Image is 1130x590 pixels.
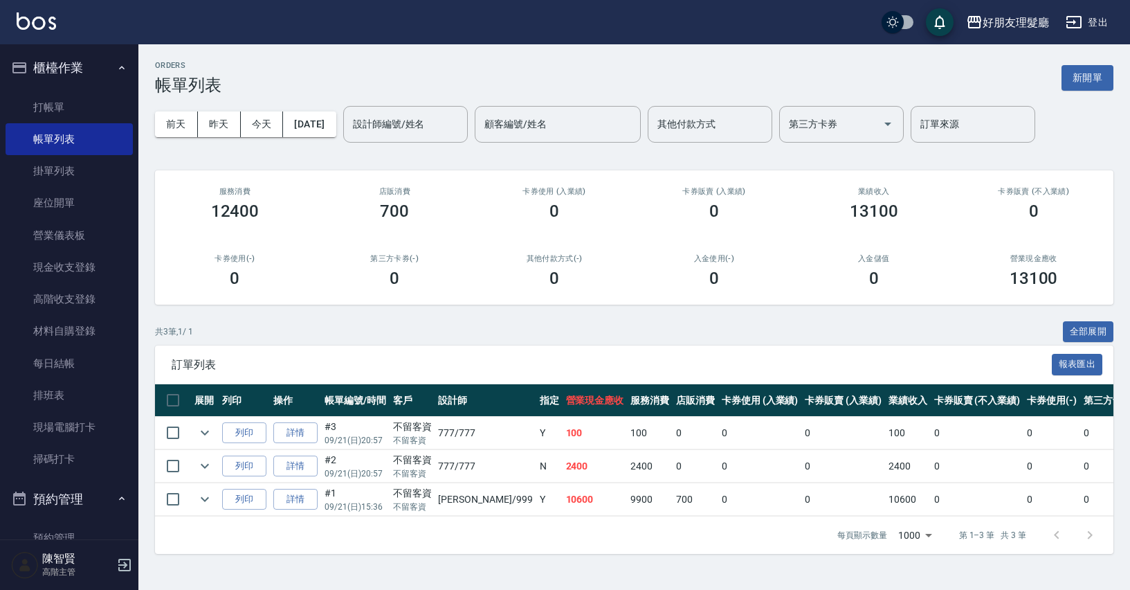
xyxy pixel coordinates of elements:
td: Y [536,417,563,449]
h2: 入金使用(-) [650,254,777,263]
td: 0 [1023,417,1080,449]
td: 0 [931,417,1023,449]
h3: 帳單列表 [155,75,221,95]
th: 卡券販賣 (不入業績) [931,384,1023,417]
button: 列印 [222,422,266,444]
th: 操作 [270,384,321,417]
a: 新開單 [1061,71,1113,84]
a: 預約管理 [6,522,133,554]
td: 100 [885,417,931,449]
td: N [536,450,563,483]
div: 不留客資 [393,486,432,501]
td: 0 [931,483,1023,516]
a: 打帳單 [6,91,133,123]
td: 0 [1023,483,1080,516]
button: Open [877,113,899,135]
td: [PERSON_NAME] /999 [435,483,536,516]
h2: 店販消費 [331,187,458,196]
td: #2 [321,450,390,483]
button: 今天 [241,111,284,137]
h3: 0 [549,202,559,221]
a: 掛單列表 [6,155,133,187]
th: 帳單編號/時間 [321,384,390,417]
th: 指定 [536,384,563,417]
p: 不留客資 [393,467,432,480]
a: 詳情 [273,422,318,444]
h2: 卡券販賣 (不入業績) [970,187,1097,196]
h3: 0 [549,269,559,288]
th: 列印 [219,384,270,417]
button: 昨天 [198,111,241,137]
td: 0 [801,483,885,516]
button: 列印 [222,489,266,510]
a: 現金收支登錄 [6,251,133,283]
h2: 營業現金應收 [970,254,1097,263]
button: 報表匯出 [1052,354,1103,375]
td: 0 [673,450,718,483]
button: 好朋友理髮廳 [960,8,1055,37]
a: 營業儀表板 [6,220,133,251]
h3: 0 [1029,202,1039,221]
h3: 13100 [850,202,898,221]
h5: 陳智賢 [42,552,113,566]
div: 不留客資 [393,453,432,467]
button: 列印 [222,456,266,477]
th: 展開 [191,384,219,417]
th: 設計師 [435,384,536,417]
td: #3 [321,417,390,449]
th: 卡券販賣 (入業績) [801,384,885,417]
td: 0 [801,417,885,449]
button: 櫃檯作業 [6,50,133,86]
td: 0 [718,483,802,516]
button: 登出 [1060,10,1113,35]
td: 0 [718,417,802,449]
p: 不留客資 [393,501,432,513]
button: [DATE] [283,111,336,137]
h3: 12400 [211,202,259,221]
p: 09/21 (日) 20:57 [325,467,386,480]
td: 0 [1023,450,1080,483]
h3: 0 [709,269,719,288]
p: 不留客資 [393,434,432,447]
h2: 卡券使用 (入業績) [491,187,618,196]
p: 高階主管 [42,566,113,578]
div: 不留客資 [393,420,432,434]
a: 掃碼打卡 [6,443,133,475]
p: 共 3 筆, 1 / 1 [155,325,193,338]
button: expand row [194,456,215,476]
td: 100 [563,417,628,449]
a: 詳情 [273,456,318,477]
button: expand row [194,422,215,443]
h2: 其他付款方式(-) [491,254,618,263]
h3: 服務消費 [172,187,298,196]
td: 100 [627,417,673,449]
th: 卡券使用 (入業績) [718,384,802,417]
button: expand row [194,489,215,510]
th: 營業現金應收 [563,384,628,417]
h3: 0 [869,269,879,288]
img: Logo [17,12,56,30]
th: 客戶 [390,384,435,417]
td: #1 [321,483,390,516]
td: 2400 [563,450,628,483]
th: 業績收入 [885,384,931,417]
h3: 0 [709,202,719,221]
a: 高階收支登錄 [6,283,133,315]
td: 0 [718,450,802,483]
th: 服務消費 [627,384,673,417]
a: 報表匯出 [1052,357,1103,370]
td: 2400 [627,450,673,483]
a: 材料自購登錄 [6,315,133,347]
th: 店販消費 [673,384,718,417]
div: 好朋友理髮廳 [983,14,1049,31]
h2: 卡券販賣 (入業績) [650,187,777,196]
h2: 卡券使用(-) [172,254,298,263]
button: save [926,8,954,36]
a: 詳情 [273,489,318,510]
div: 1000 [893,517,937,554]
td: Y [536,483,563,516]
a: 每日結帳 [6,348,133,379]
button: 預約管理 [6,481,133,517]
span: 訂單列表 [172,358,1052,372]
h3: 0 [230,269,239,288]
